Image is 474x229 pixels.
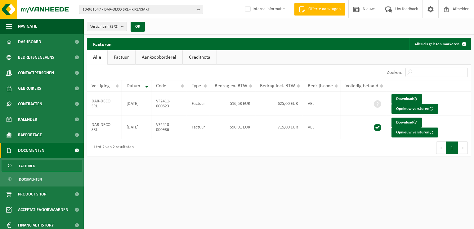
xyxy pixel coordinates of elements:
span: Vestigingen [90,22,118,31]
td: Factuur [187,115,210,139]
td: 625,00 EUR [255,92,303,115]
span: Offerte aanvragen [307,6,342,12]
span: Type [192,83,201,88]
label: Zoeken: [387,70,402,75]
span: Contactpersonen [18,65,54,81]
a: Alle [87,50,107,65]
count: (2/2) [110,25,118,29]
td: 715,00 EUR [255,115,303,139]
button: Previous [436,141,446,154]
span: Bedrijfscode [308,83,333,88]
button: OK [131,22,145,32]
div: 1 tot 2 van 2 resultaten [90,142,134,153]
a: Aankoopborderel [136,50,182,65]
button: Opnieuw versturen [391,104,438,114]
a: Creditnota [183,50,217,65]
button: Next [458,141,468,154]
a: Facturen [2,160,82,172]
a: Offerte aanvragen [294,3,345,16]
button: 1 [446,141,458,154]
span: Vestiging [92,83,110,88]
span: Documenten [18,143,44,158]
span: Rapportage [18,127,42,143]
a: Documenten [2,173,82,185]
span: Product Shop [18,186,46,202]
button: 10-961547 - DAR-DECO SRL - RIXENSART [79,5,203,14]
span: Code [156,83,166,88]
td: [DATE] [122,115,151,139]
h2: Facturen [87,38,118,50]
a: Factuur [108,50,135,65]
td: DAR-DECO SRL [87,92,122,115]
span: Contracten [18,96,42,112]
td: VF2410-000936 [151,115,187,139]
td: VEL [303,92,341,115]
button: Alles als gelezen markeren [409,38,470,50]
td: [DATE] [122,92,151,115]
span: Gebruikers [18,81,41,96]
span: Bedrijfsgegevens [18,50,54,65]
a: Download [391,118,422,128]
span: Kalender [18,112,37,127]
span: Documenten [19,173,42,185]
span: Volledig betaald [346,83,378,88]
a: Download [391,94,422,104]
td: 516,53 EUR [210,92,255,115]
td: VEL [303,115,341,139]
span: Datum [127,83,140,88]
span: Bedrag incl. BTW [260,83,295,88]
span: Acceptatievoorwaarden [18,202,68,218]
button: Opnieuw versturen [391,128,438,137]
span: Facturen [19,160,35,172]
span: Navigatie [18,19,37,34]
button: Vestigingen(2/2) [87,22,127,31]
label: Interne informatie [244,5,285,14]
span: Bedrag ex. BTW [215,83,247,88]
td: VF2411-000623 [151,92,187,115]
td: DAR-DECO SRL [87,115,122,139]
td: Factuur [187,92,210,115]
td: 590,91 EUR [210,115,255,139]
span: Dashboard [18,34,41,50]
span: 10-961547 - DAR-DECO SRL - RIXENSART [83,5,195,14]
